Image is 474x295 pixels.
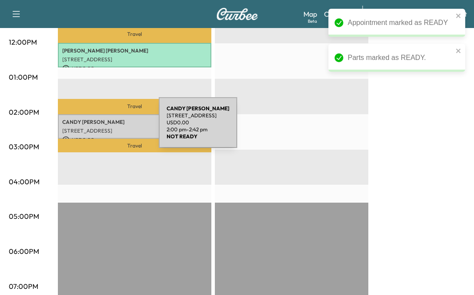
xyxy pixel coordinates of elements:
[216,8,258,20] img: Curbee Logo
[167,105,229,112] b: CANDY [PERSON_NAME]
[456,12,462,19] button: close
[62,136,207,144] p: USD 0.00
[62,56,207,63] p: [STREET_ADDRESS]
[167,126,229,133] p: 2:00 pm - 2:42 pm
[9,246,39,256] p: 06:00PM
[308,18,317,25] div: Beta
[9,141,39,152] p: 03:00PM
[348,53,453,63] div: Parts marked as READY.
[303,9,317,19] a: MapBeta
[9,107,39,117] p: 02:00PM
[62,119,207,126] p: CANDY [PERSON_NAME]
[58,99,211,114] p: Travel
[9,211,39,221] p: 05:00PM
[9,176,39,187] p: 04:00PM
[167,112,229,119] p: [STREET_ADDRESS]
[9,37,37,47] p: 12:00PM
[167,119,229,126] p: USD 0.00
[324,9,353,19] a: Calendar
[9,281,38,291] p: 07:00PM
[348,18,453,28] div: Appointment marked as READY
[62,127,207,134] p: [STREET_ADDRESS]
[62,47,207,54] p: [PERSON_NAME] [PERSON_NAME]
[58,139,211,152] p: Travel
[167,133,197,140] b: NOT READY
[9,72,38,82] p: 01:00PM
[62,65,207,73] p: USD 0.00
[456,47,462,54] button: close
[58,26,211,43] p: Travel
